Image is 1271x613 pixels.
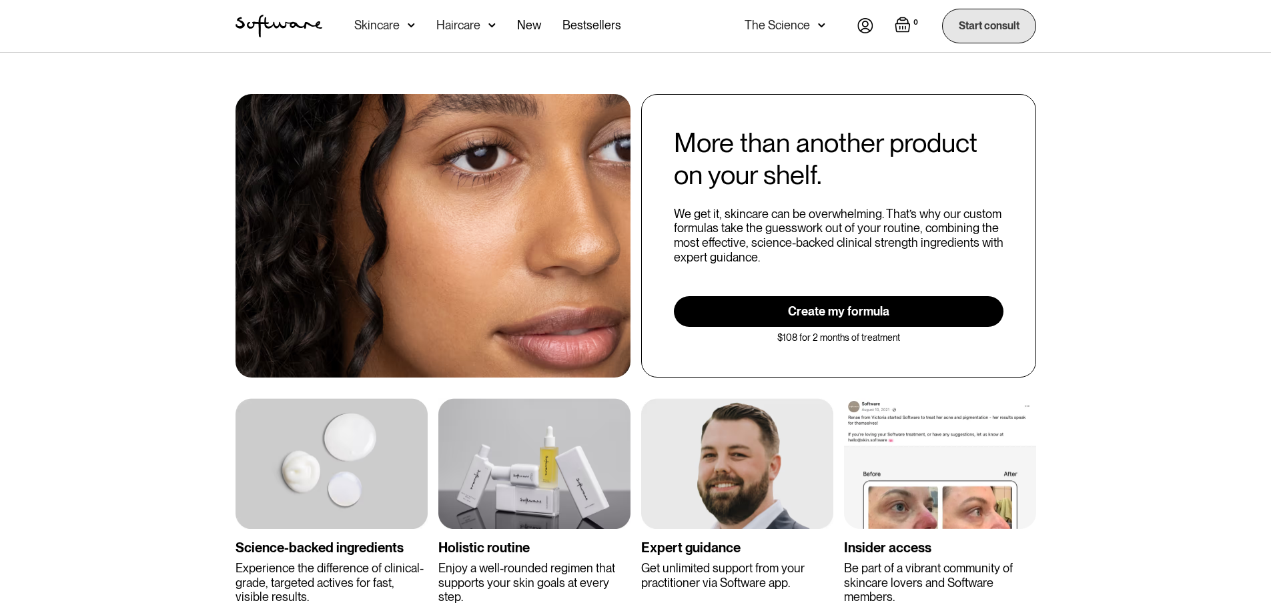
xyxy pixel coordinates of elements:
[408,19,415,32] img: arrow down
[745,19,810,32] div: The Science
[354,19,400,32] div: Skincare
[641,540,833,556] div: Expert guidance
[674,207,1003,264] div: We get it, skincare can be overwhelming. That’s why our custom formulas take the guesswork out of...
[674,296,1003,327] a: Create my formula
[236,561,428,604] div: Experience the difference of clinical-grade, targeted actives for fast, visible results.
[488,19,496,32] img: arrow down
[438,561,630,604] div: Enjoy a well-rounded regimen that supports your skin goals at every step.
[911,17,921,29] div: 0
[436,19,480,32] div: Haircare
[818,19,825,32] img: arrow down
[844,561,1036,604] div: Be part of a vibrant community of skincare lovers and Software members.
[844,540,1036,556] div: Insider access
[236,15,322,37] img: Software Logo
[641,561,833,590] div: Get unlimited support from your practitioner via Software app.
[236,15,322,37] a: home
[674,332,1003,344] div: $108 for 2 months of treatment
[674,127,987,191] div: More than another product on your shelf.
[438,540,630,556] div: Holistic routine
[942,9,1036,43] a: Start consult
[236,540,428,556] div: Science-backed ingredients
[895,17,921,35] a: Open empty cart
